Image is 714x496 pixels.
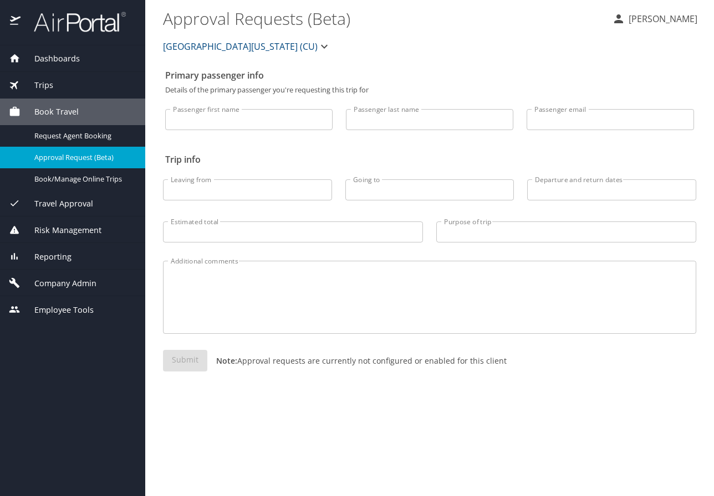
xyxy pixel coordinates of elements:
p: [PERSON_NAME] [625,12,697,25]
strong: Note: [216,355,237,366]
span: Travel Approval [21,198,93,210]
span: Request Agent Booking [34,131,132,141]
span: Trips [21,79,53,91]
span: Employee Tools [21,304,94,316]
h1: Approval Requests (Beta) [163,1,603,35]
span: Book/Manage Online Trips [34,174,132,184]
span: Company Admin [21,277,96,290]
span: Risk Management [21,224,101,236]
span: Dashboards [21,53,80,65]
button: [PERSON_NAME] [608,9,702,29]
img: icon-airportal.png [10,11,22,33]
span: Reporting [21,251,72,263]
span: Approval Request (Beta) [34,152,132,163]
p: Details of the primary passenger you're requesting this trip for [165,86,694,94]
span: [GEOGRAPHIC_DATA][US_STATE] (CU) [163,39,318,54]
span: Book Travel [21,106,79,118]
h2: Primary passenger info [165,66,694,84]
p: Approval requests are currently not configured or enabled for this client [207,355,507,366]
img: airportal-logo.png [22,11,126,33]
button: [GEOGRAPHIC_DATA][US_STATE] (CU) [159,35,335,58]
h2: Trip info [165,151,694,168]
